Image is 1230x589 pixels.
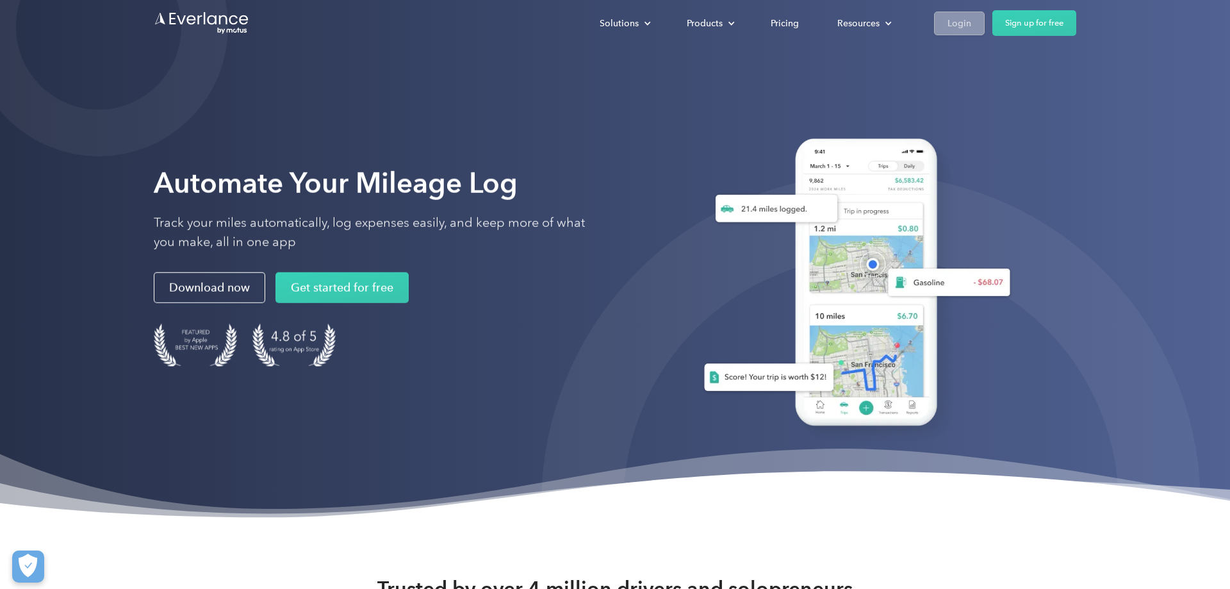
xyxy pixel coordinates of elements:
[12,551,44,583] button: Cookies Settings
[154,213,602,252] p: Track your miles automatically, log expenses easily, and keep more of what you make, all in one app
[684,126,1021,445] img: Everlance, mileage tracker app, expense tracking app
[154,272,265,303] a: Download now
[824,12,902,35] div: Resources
[252,324,336,367] img: 4.9 out of 5 stars on the app store
[771,15,799,31] div: Pricing
[947,15,971,31] div: Login
[687,15,723,31] div: Products
[837,15,880,31] div: Resources
[587,12,661,35] div: Solutions
[600,15,639,31] div: Solutions
[154,324,237,367] img: Badge for Featured by Apple Best New Apps
[934,12,985,35] a: Login
[758,12,812,35] a: Pricing
[992,10,1076,36] a: Sign up for free
[154,11,250,35] a: Go to homepage
[154,166,518,200] strong: Automate Your Mileage Log
[674,12,745,35] div: Products
[275,272,409,303] a: Get started for free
